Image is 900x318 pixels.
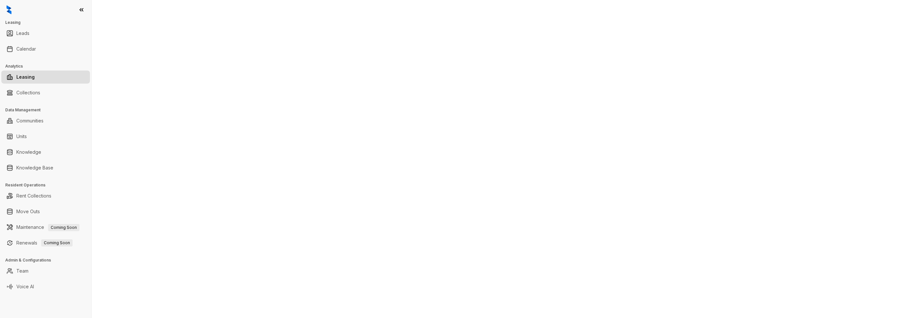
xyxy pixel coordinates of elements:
li: Leads [1,27,90,40]
a: Leasing [16,71,35,84]
h3: Analytics [5,63,91,69]
span: Coming Soon [41,239,73,246]
span: Coming Soon [48,224,79,231]
li: Team [1,264,90,278]
a: Knowledge [16,146,41,159]
h3: Resident Operations [5,182,91,188]
a: RenewalsComing Soon [16,236,73,249]
li: Units [1,130,90,143]
a: Units [16,130,27,143]
li: Rent Collections [1,189,90,202]
a: Knowledge Base [16,161,53,174]
li: Knowledge Base [1,161,90,174]
a: Communities [16,114,43,127]
a: Move Outs [16,205,40,218]
a: Collections [16,86,40,99]
li: Knowledge [1,146,90,159]
h3: Leasing [5,20,91,25]
li: Communities [1,114,90,127]
a: Leads [16,27,29,40]
h3: Admin & Configurations [5,257,91,263]
li: Leasing [1,71,90,84]
a: Voice AI [16,280,34,293]
li: Renewals [1,236,90,249]
a: Rent Collections [16,189,51,202]
li: Voice AI [1,280,90,293]
li: Collections [1,86,90,99]
h3: Data Management [5,107,91,113]
a: Team [16,264,28,278]
li: Move Outs [1,205,90,218]
img: logo [7,5,11,14]
a: Calendar [16,42,36,56]
li: Calendar [1,42,90,56]
li: Maintenance [1,221,90,234]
